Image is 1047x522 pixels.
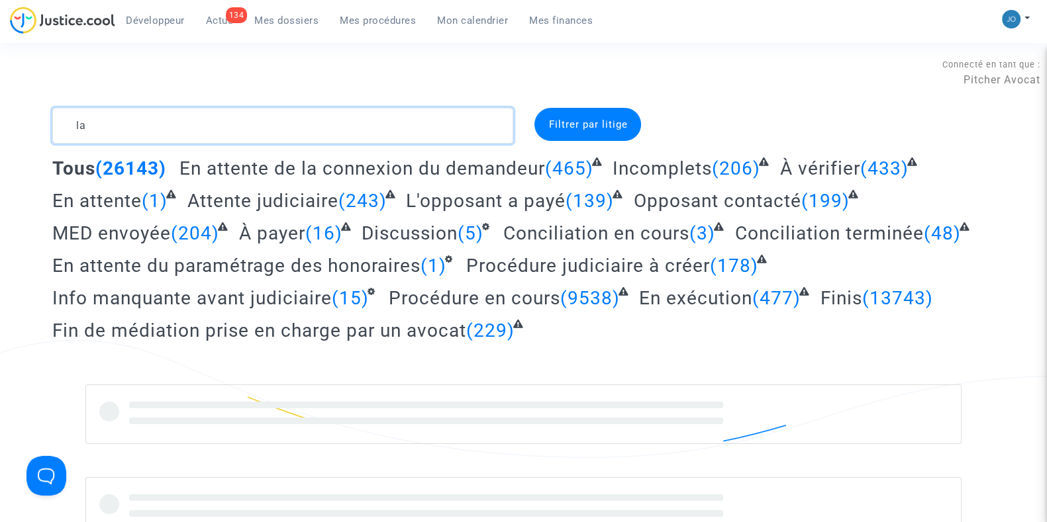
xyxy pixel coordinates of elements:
a: Mes procédures [329,11,426,30]
span: En exécution [639,287,752,309]
span: (204) [171,222,219,244]
span: (477) [752,287,801,309]
span: L'opposant a payé [406,190,566,212]
span: Actus [206,15,234,26]
div: v 4.0.25 [37,21,65,32]
span: (178) [710,255,758,277]
span: Tous [52,157,95,179]
span: Conciliation terminée [734,222,923,244]
a: Mes finances [519,11,603,30]
span: Incomplets [613,157,712,179]
span: Info manquante avant judiciaire [52,287,332,309]
span: Finis [821,287,862,309]
a: Mon calendrier [426,11,519,30]
span: (1) [142,190,168,212]
a: 134Actus [195,11,244,30]
span: (433) [860,157,909,179]
img: website_grey.svg [21,34,32,45]
span: Filtrer par litige [548,118,627,130]
span: Procédure judiciaire à créer [466,255,710,277]
span: En attente de la connexion du demandeur [179,157,545,179]
span: Mes procédures [340,15,416,26]
span: (1) [421,255,446,277]
span: À vérifier [780,157,860,179]
span: Mes dossiers [254,15,319,26]
img: jc-logo.svg [10,7,115,34]
span: Mon calendrier [437,15,508,26]
span: Connecté en tant que : [942,60,1040,69]
span: (229) [466,320,515,341]
span: (139) [566,190,614,212]
span: Conciliation en cours [503,222,689,244]
span: Procédure en cours [389,287,560,309]
span: (206) [712,157,760,179]
span: (3) [689,222,715,244]
span: (5) [458,222,483,244]
span: (13743) [862,287,933,309]
span: À payer [239,222,305,244]
img: tab_keywords_by_traffic_grey.svg [150,77,161,87]
span: Développeur [126,15,185,26]
span: (15) [332,287,369,309]
span: Mes finances [529,15,593,26]
span: MED envoyée [52,222,171,244]
span: (465) [545,157,593,179]
span: Opposant contacté [634,190,801,212]
span: (9538) [560,287,620,309]
span: (243) [338,190,387,212]
span: (199) [801,190,850,212]
span: En attente du paramétrage des honoraires [52,255,421,277]
span: En attente [52,190,142,212]
span: (48) [923,222,960,244]
span: Attente judiciaire [187,190,338,212]
img: 45a793c8596a0d21866ab9c5374b5e4b [1002,10,1021,28]
span: Discussion [362,222,458,244]
div: Domaine: [DOMAIN_NAME] [34,34,150,45]
div: Mots-clés [165,78,203,87]
a: Développeur [115,11,195,30]
span: (16) [305,222,342,244]
iframe: Help Scout Beacon - Open [26,456,66,496]
div: Domaine [68,78,102,87]
img: tab_domain_overview_orange.svg [54,77,64,87]
span: Fin de médiation prise en charge par un avocat [52,320,466,341]
span: (26143) [95,157,166,179]
div: 134 [226,7,248,23]
a: Mes dossiers [244,11,329,30]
